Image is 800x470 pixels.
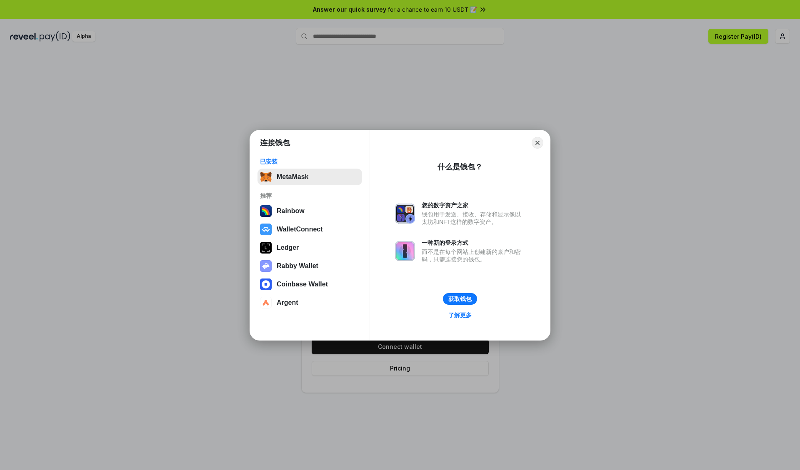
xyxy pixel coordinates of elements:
[422,211,525,226] div: 钱包用于发送、接收、存储和显示像以太坊和NFT这样的数字资产。
[277,281,328,288] div: Coinbase Wallet
[257,169,362,185] button: MetaMask
[260,279,272,290] img: svg+xml,%3Csvg%20width%3D%2228%22%20height%3D%2228%22%20viewBox%3D%220%200%2028%2028%22%20fill%3D...
[257,203,362,219] button: Rainbow
[395,204,415,224] img: svg+xml,%3Csvg%20xmlns%3D%22http%3A%2F%2Fwww.w3.org%2F2000%2Fsvg%22%20fill%3D%22none%22%20viewBox...
[277,173,308,181] div: MetaMask
[260,171,272,183] img: svg+xml,%3Csvg%20fill%3D%22none%22%20height%3D%2233%22%20viewBox%3D%220%200%2035%2033%22%20width%...
[448,311,472,319] div: 了解更多
[260,158,360,165] div: 已安装
[260,224,272,235] img: svg+xml,%3Csvg%20width%3D%2228%22%20height%3D%2228%22%20viewBox%3D%220%200%2028%2028%22%20fill%3D...
[260,242,272,254] img: svg+xml,%3Csvg%20xmlns%3D%22http%3A%2F%2Fwww.w3.org%2F2000%2Fsvg%22%20width%3D%2228%22%20height%3...
[257,276,362,293] button: Coinbase Wallet
[422,248,525,263] div: 而不是在每个网站上创建新的账户和密码，只需连接您的钱包。
[395,241,415,261] img: svg+xml,%3Csvg%20xmlns%3D%22http%3A%2F%2Fwww.w3.org%2F2000%2Fsvg%22%20fill%3D%22none%22%20viewBox...
[277,262,318,270] div: Rabby Wallet
[257,258,362,274] button: Rabby Wallet
[257,239,362,256] button: Ledger
[260,205,272,217] img: svg+xml,%3Csvg%20width%3D%22120%22%20height%3D%22120%22%20viewBox%3D%220%200%20120%20120%22%20fil...
[443,293,477,305] button: 获取钱包
[260,260,272,272] img: svg+xml,%3Csvg%20xmlns%3D%22http%3A%2F%2Fwww.w3.org%2F2000%2Fsvg%22%20fill%3D%22none%22%20viewBox...
[277,299,298,306] div: Argent
[532,137,543,149] button: Close
[448,295,472,303] div: 获取钱包
[437,162,482,172] div: 什么是钱包？
[257,221,362,238] button: WalletConnect
[422,201,525,209] div: 您的数字资产之家
[277,207,305,215] div: Rainbow
[422,239,525,246] div: 一种新的登录方式
[277,244,299,251] div: Ledger
[260,297,272,308] img: svg+xml,%3Csvg%20width%3D%2228%22%20height%3D%2228%22%20viewBox%3D%220%200%2028%2028%22%20fill%3D...
[277,226,323,233] div: WalletConnect
[260,138,290,148] h1: 连接钱包
[260,192,360,199] div: 推荐
[443,310,477,321] a: 了解更多
[257,294,362,311] button: Argent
